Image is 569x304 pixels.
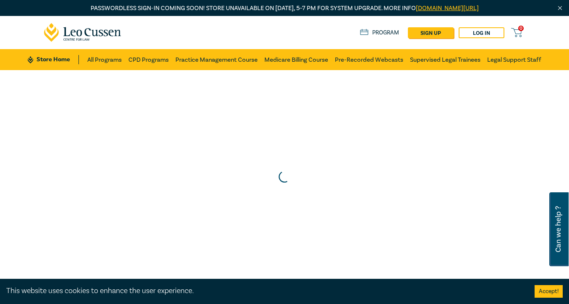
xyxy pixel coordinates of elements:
[410,49,480,70] a: Supervised Legal Trainees
[6,286,522,296] div: This website uses cookies to enhance the user experience.
[459,27,504,38] a: Log in
[264,49,328,70] a: Medicare Billing Course
[335,49,403,70] a: Pre-Recorded Webcasts
[28,55,78,64] a: Store Home
[408,27,454,38] a: sign up
[554,197,562,261] span: Can we help ?
[535,285,563,298] button: Accept cookies
[44,4,525,13] p: Passwordless sign-in coming soon! Store unavailable on [DATE], 5–7 PM for system upgrade. More info
[87,49,122,70] a: All Programs
[128,49,169,70] a: CPD Programs
[360,28,399,37] a: Program
[487,49,541,70] a: Legal Support Staff
[175,49,258,70] a: Practice Management Course
[556,5,564,12] img: Close
[518,26,524,31] span: 0
[416,4,479,12] a: [DOMAIN_NAME][URL]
